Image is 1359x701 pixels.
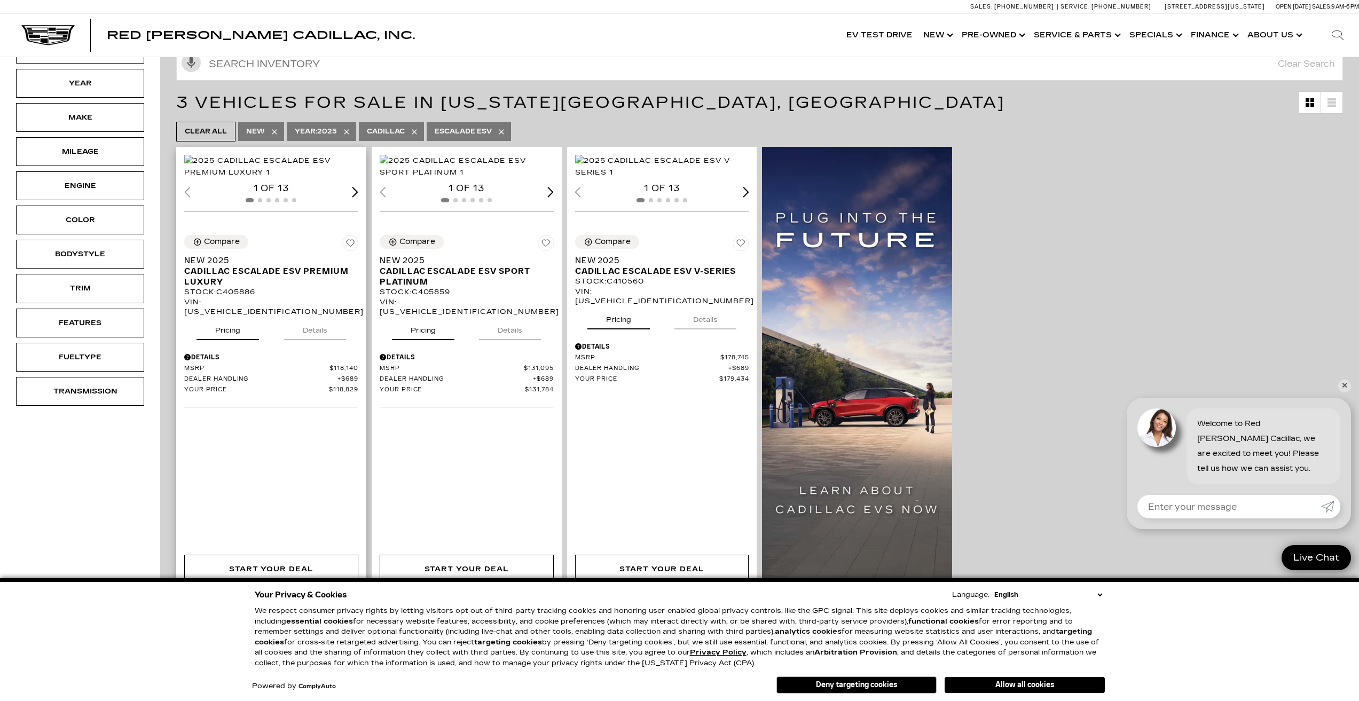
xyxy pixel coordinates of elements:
p: We respect consumer privacy rights by letting visitors opt out of third-party tracking cookies an... [255,606,1105,668]
div: undefined - New 2025 Cadillac Escalade ESV V-Series [575,555,749,584]
span: MSRP [184,365,329,373]
span: New 2025 [575,255,741,266]
span: [PHONE_NUMBER] [994,3,1054,10]
div: Pricing Details - New 2025 Cadillac Escalade ESV Sport Platinum [380,352,554,362]
a: Service: [PHONE_NUMBER] [1057,4,1154,10]
span: Sales: [970,3,993,10]
div: Next slide [352,187,358,197]
strong: targeting cookies [474,638,542,647]
a: Service & Parts [1028,14,1124,57]
button: Compare Vehicle [184,235,248,249]
div: 1 of 13 [184,183,358,194]
div: 1 / 2 [575,155,750,178]
div: VIN: [US_VEHICLE_IDENTIFICATION_NUMBER] [380,297,554,317]
input: Enter your message [1137,495,1321,518]
span: Clear All [185,125,227,138]
div: Search [1316,14,1359,57]
a: MSRP $118,140 [184,365,358,373]
span: 2025 [295,125,337,138]
a: Start Your Deal [380,555,554,584]
button: Compare Vehicle [575,235,639,249]
a: Start Your Deal [184,555,358,584]
img: 2025 Cadillac Escalade ESV Sport Platinum 1 [380,155,555,178]
div: Pricing Details - New 2025 Cadillac Escalade ESV V-Series [575,342,749,351]
a: MSRP $131,095 [380,365,554,373]
a: Red [PERSON_NAME] Cadillac, Inc. [107,30,415,41]
img: 2025 Cadillac Escalade ESV V-Series 1 [575,155,750,178]
a: EV Test Drive [841,14,918,57]
div: MileageMileage [16,137,144,166]
u: Privacy Policy [690,648,747,657]
a: Dealer Handling $689 [575,365,749,373]
button: Deny targeting cookies [776,676,937,694]
img: Agent profile photo [1137,408,1176,447]
div: Trim [53,282,107,294]
a: [STREET_ADDRESS][US_STATE] [1165,3,1265,10]
span: $689 [337,375,358,383]
div: VIN: [US_VEHICLE_IDENTIFICATION_NUMBER] [184,297,358,317]
a: Your Price $131,784 [380,386,554,394]
img: Cadillac Dark Logo with Cadillac White Text [21,25,75,45]
a: New [918,14,956,57]
a: Your Price $179,434 [575,375,749,383]
div: TransmissionTransmission [16,377,144,406]
span: Open [DATE] [1276,3,1311,10]
div: EngineEngine [16,171,144,200]
button: pricing tab [197,317,259,340]
span: New 2025 [380,255,546,266]
span: Sales: [1312,3,1331,10]
div: Stock : C410560 [575,277,749,286]
div: Fueltype [53,351,107,363]
span: $689 [728,365,749,373]
a: Pre-Owned [956,14,1028,57]
strong: analytics cookies [775,627,842,636]
span: 3 Vehicles for Sale in [US_STATE][GEOGRAPHIC_DATA], [GEOGRAPHIC_DATA] [176,93,1005,112]
a: Dealer Handling $689 [184,375,358,383]
a: Specials [1124,14,1185,57]
span: New 2025 [184,255,350,266]
span: Dealer Handling [184,375,337,383]
strong: functional cookies [908,617,979,626]
div: Next slide [547,187,554,197]
a: New 2025Cadillac Escalade ESV Premium Luxury [184,255,358,287]
div: Bodystyle [53,248,107,260]
a: Submit [1321,495,1340,518]
span: Your Privacy & Cookies [255,587,347,602]
span: $131,095 [524,365,554,373]
span: Live Chat [1288,552,1345,564]
div: Pricing Details - New 2025 Cadillac Escalade ESV Premium Luxury [184,352,358,362]
div: Next slide [743,187,749,197]
img: 2025 Cadillac Escalade ESV Premium Luxury 1 [184,155,359,178]
a: Grid View [1299,92,1321,113]
strong: targeting cookies [255,627,1092,647]
a: Finance [1185,14,1242,57]
a: Sales: [PHONE_NUMBER] [970,4,1057,10]
div: Stock : C405886 [184,287,358,297]
div: Mileage [53,146,107,157]
button: details tab [674,306,736,329]
div: MakeMake [16,103,144,132]
button: details tab [479,317,541,340]
button: Save Vehicle [342,235,358,255]
a: New 2025Cadillac Escalade ESV Sport Platinum [380,255,554,287]
span: $689 [533,375,554,383]
span: Your Price [380,386,525,394]
svg: Click to toggle on voice search [182,53,201,72]
span: $179,434 [719,375,749,383]
span: [PHONE_NUMBER] [1091,3,1151,10]
div: Year [53,77,107,89]
a: New 2025Cadillac Escalade ESV V-Series [575,255,749,277]
div: TrimTrim [16,274,144,303]
span: $118,140 [329,365,358,373]
a: About Us [1242,14,1306,57]
div: Language: [952,592,989,598]
span: Cadillac Escalade ESV Premium Luxury [184,266,350,287]
div: FeaturesFeatures [16,309,144,337]
span: Service: [1061,3,1090,10]
div: 1 of 13 [380,183,554,194]
button: pricing tab [392,317,454,340]
span: $131,784 [525,386,554,394]
span: Your Price [184,386,329,394]
div: VIN: [US_VEHICLE_IDENTIFICATION_NUMBER] [575,287,749,306]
